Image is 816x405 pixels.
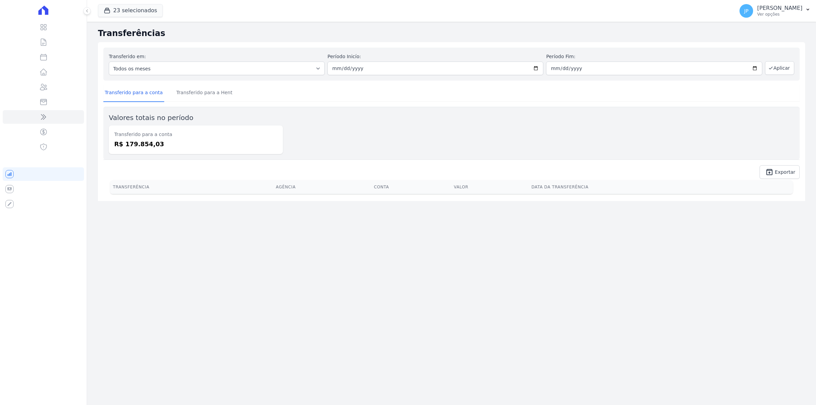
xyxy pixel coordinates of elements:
th: Agência [273,180,371,194]
p: [PERSON_NAME] [757,5,802,12]
button: JP [PERSON_NAME] Ver opções [734,1,816,20]
p: Ver opções [757,12,802,17]
a: unarchive Exportar [760,165,800,179]
button: Aplicar [765,61,794,75]
span: Exportar [775,170,795,174]
button: 23 selecionados [98,4,163,17]
span: JP [744,9,749,13]
a: Transferido para a conta [103,84,164,102]
th: Data da Transferência [529,180,772,194]
dt: Transferido para a conta [114,131,277,138]
a: Transferido para a Hent [175,84,234,102]
label: Período Fim: [546,53,762,60]
h2: Transferências [98,27,805,39]
label: Período Inicío: [327,53,543,60]
th: Valor [451,180,529,194]
label: Valores totais no período [109,114,193,122]
th: Transferência [110,180,273,194]
th: Conta [371,180,451,194]
i: unarchive [765,168,773,176]
dd: R$ 179.854,03 [114,139,277,149]
label: Transferido em: [109,54,146,59]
